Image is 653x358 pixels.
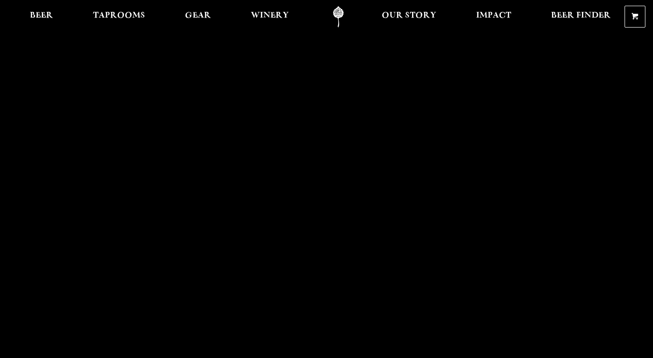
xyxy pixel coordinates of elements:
a: Taprooms [87,6,151,28]
a: Gear [179,6,217,28]
a: Impact [470,6,517,28]
span: Impact [476,12,511,19]
span: Taprooms [93,12,145,19]
span: Gear [185,12,211,19]
span: Winery [251,12,289,19]
a: Beer [24,6,59,28]
span: Beer [30,12,53,19]
a: Our Story [376,6,442,28]
a: Odell Home [321,6,356,28]
span: Our Story [382,12,436,19]
span: Beer Finder [551,12,611,19]
a: Beer Finder [545,6,617,28]
a: Winery [245,6,295,28]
